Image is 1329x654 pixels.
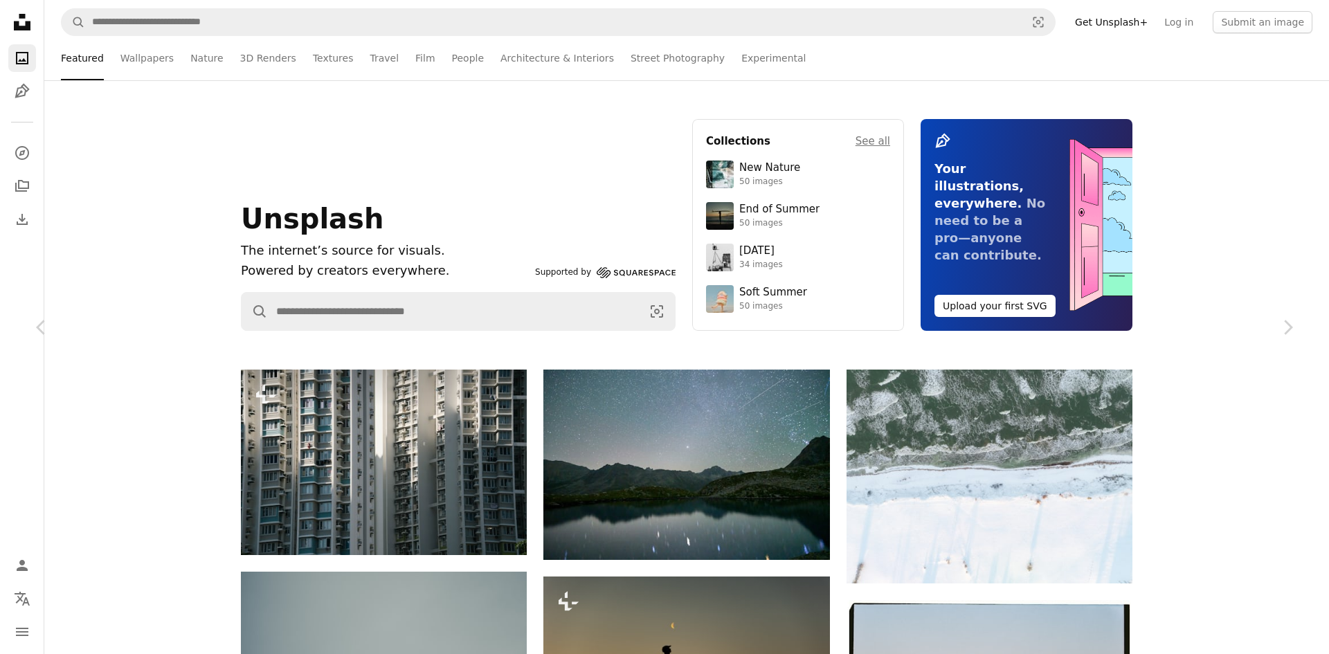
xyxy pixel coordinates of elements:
button: Search Unsplash [62,9,85,35]
button: Language [8,585,36,612]
a: Travel [370,36,399,80]
a: New Nature50 images [706,161,890,188]
form: Find visuals sitewide [241,292,676,331]
div: New Nature [739,161,800,175]
div: 50 images [739,301,807,312]
div: Soft Summer [739,286,807,300]
a: Starry night sky over a calm mountain lake [543,458,829,471]
p: Powered by creators everywhere. [241,261,530,281]
img: premium_photo-1754398386796-ea3dec2a6302 [706,202,734,230]
a: See all [856,133,890,149]
img: photo-1682590564399-95f0109652fe [706,244,734,271]
a: Soft Summer50 images [706,285,890,313]
a: Log in / Sign up [8,552,36,579]
a: Snow covered landscape with frozen water [847,470,1132,482]
a: Film [415,36,435,80]
form: Find visuals sitewide [61,8,1056,36]
div: 34 images [739,260,783,271]
a: Wallpapers [120,36,174,80]
span: Unsplash [241,203,383,235]
img: premium_photo-1749544311043-3a6a0c8d54af [706,285,734,313]
a: Illustrations [8,78,36,105]
a: Nature [190,36,223,80]
h4: Collections [706,133,770,149]
img: Starry night sky over a calm mountain lake [543,370,829,560]
a: Experimental [741,36,806,80]
a: [DATE]34 images [706,244,890,271]
a: Street Photography [631,36,725,80]
h1: The internet’s source for visuals. [241,241,530,261]
img: Snow covered landscape with frozen water [847,370,1132,583]
a: Explore [8,139,36,167]
a: Download History [8,206,36,233]
button: Visual search [1022,9,1055,35]
button: Upload your first SVG [934,295,1056,317]
span: Your illustrations, everywhere. [934,161,1024,210]
a: Collections [8,172,36,200]
img: Tall apartment buildings with many windows and balconies. [241,370,527,555]
a: Tall apartment buildings with many windows and balconies. [241,455,527,468]
div: End of Summer [739,203,820,217]
a: Next [1246,261,1329,394]
a: End of Summer50 images [706,202,890,230]
div: 50 images [739,176,800,188]
a: Get Unsplash+ [1067,11,1156,33]
a: Textures [313,36,354,80]
a: Architecture & Interiors [500,36,614,80]
div: [DATE] [739,244,783,258]
button: Menu [8,618,36,646]
a: People [452,36,485,80]
a: Log in [1156,11,1202,33]
a: 3D Renders [240,36,296,80]
button: Search Unsplash [242,293,268,330]
button: Submit an image [1213,11,1312,33]
div: 50 images [739,218,820,229]
button: Visual search [639,293,675,330]
img: premium_photo-1755037089989-422ee333aef9 [706,161,734,188]
a: Supported by [535,264,676,281]
a: Photos [8,44,36,72]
